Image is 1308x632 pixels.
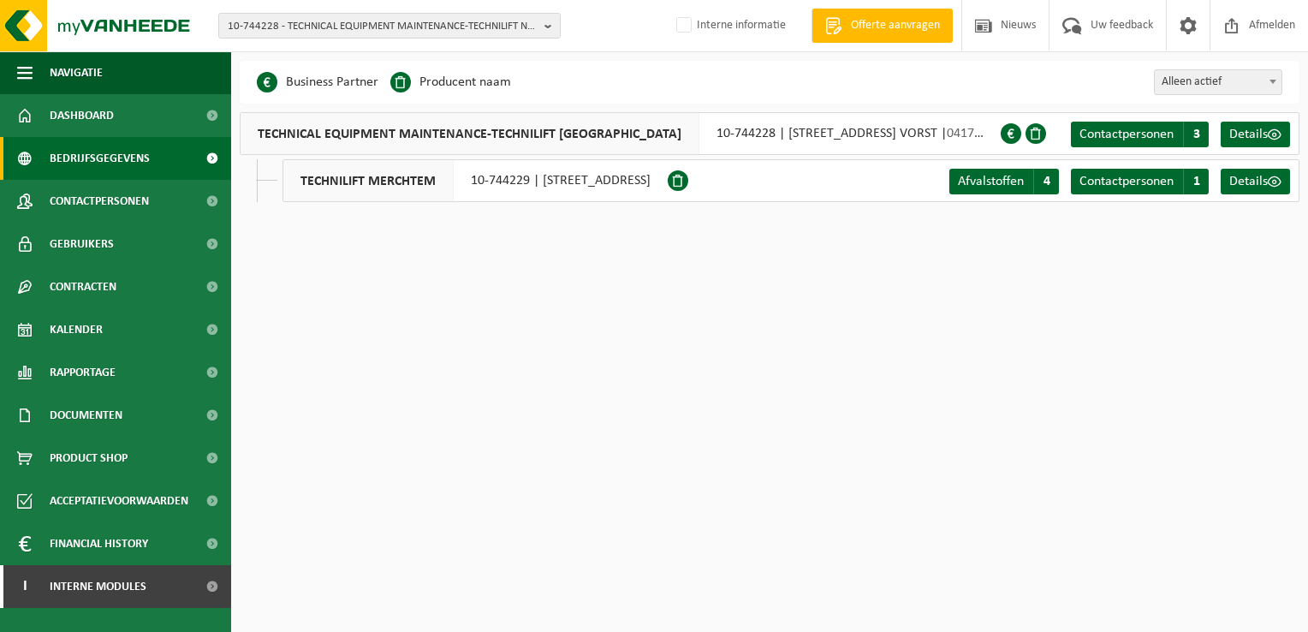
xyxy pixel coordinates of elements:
a: Offerte aanvragen [812,9,953,43]
label: Interne informatie [673,13,786,39]
span: Afvalstoffen [958,175,1024,188]
span: Gebruikers [50,223,114,265]
span: Bedrijfsgegevens [50,137,150,180]
span: Documenten [50,394,122,437]
span: Contactpersonen [1079,128,1174,141]
span: Acceptatievoorwaarden [50,480,188,522]
span: Dashboard [50,94,114,137]
span: Product Shop [50,437,128,480]
span: 1 [1183,169,1209,194]
span: Navigatie [50,51,103,94]
span: TECHNILIFT MERCHTEM [283,160,454,201]
a: Contactpersonen 1 [1071,169,1209,194]
span: Alleen actief [1155,70,1281,94]
li: Business Partner [257,69,378,95]
span: Offerte aanvragen [847,17,944,34]
span: 0417.577.971 [947,127,1022,140]
span: 4 [1033,169,1059,194]
a: Details [1221,122,1290,147]
span: I [17,565,33,608]
span: Rapportage [50,351,116,394]
a: Details [1221,169,1290,194]
span: Financial History [50,522,148,565]
span: Interne modules [50,565,146,608]
span: Contactpersonen [50,180,149,223]
button: 10-744228 - TECHNICAL EQUIPMENT MAINTENANCE-TECHNILIFT NV - VORST [218,13,561,39]
span: TECHNICAL EQUIPMENT MAINTENANCE-TECHNILIFT [GEOGRAPHIC_DATA] [241,113,699,154]
span: Contactpersonen [1079,175,1174,188]
li: Producent naam [390,69,511,95]
span: 3 [1183,122,1209,147]
a: Afvalstoffen 4 [949,169,1059,194]
span: Kalender [50,308,103,351]
span: Contracten [50,265,116,308]
a: Contactpersonen 3 [1071,122,1209,147]
span: 10-744228 - TECHNICAL EQUIPMENT MAINTENANCE-TECHNILIFT NV - VORST [228,14,538,39]
div: 10-744229 | [STREET_ADDRESS] [282,159,668,202]
span: Details [1229,128,1268,141]
div: 10-744228 | [STREET_ADDRESS] VORST | [240,112,1001,155]
span: Alleen actief [1154,69,1282,95]
span: Details [1229,175,1268,188]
